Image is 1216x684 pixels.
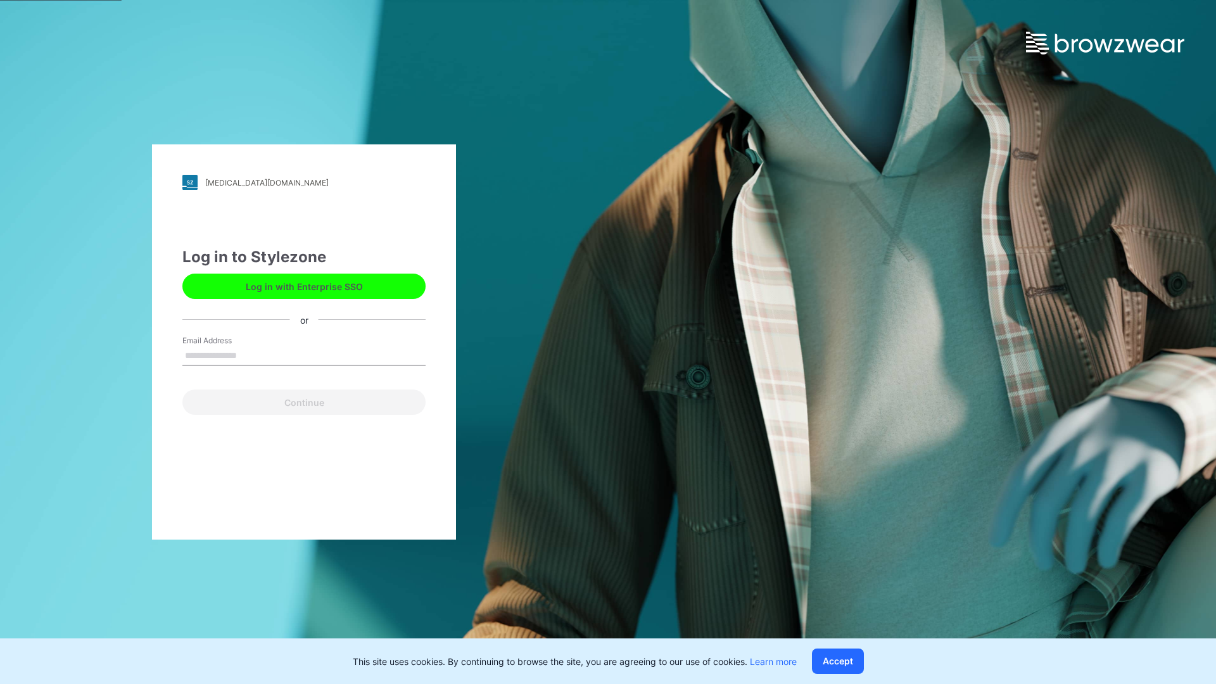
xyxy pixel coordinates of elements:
[182,175,198,190] img: stylezone-logo.562084cfcfab977791bfbf7441f1a819.svg
[1026,32,1184,54] img: browzwear-logo.e42bd6dac1945053ebaf764b6aa21510.svg
[812,649,864,674] button: Accept
[182,246,426,269] div: Log in to Stylezone
[182,335,271,346] label: Email Address
[290,313,319,326] div: or
[205,178,329,187] div: [MEDICAL_DATA][DOMAIN_NAME]
[353,655,797,668] p: This site uses cookies. By continuing to browse the site, you are agreeing to our use of cookies.
[750,656,797,667] a: Learn more
[182,274,426,299] button: Log in with Enterprise SSO
[182,175,426,190] a: [MEDICAL_DATA][DOMAIN_NAME]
